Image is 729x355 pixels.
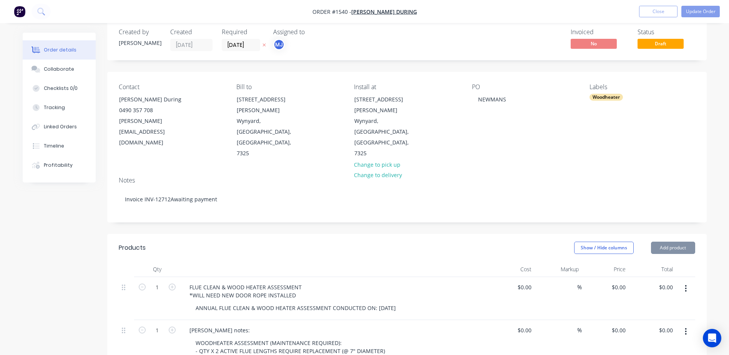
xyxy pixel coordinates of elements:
[577,283,582,292] span: %
[312,8,351,15] span: Order #1540 -
[119,116,183,148] div: [PERSON_NAME][EMAIL_ADDRESS][DOMAIN_NAME]
[571,28,628,36] div: Invoiced
[119,28,161,36] div: Created by
[639,6,678,17] button: Close
[119,187,695,211] div: Invoice INV-12712Awaiting payment
[119,177,695,184] div: Notes
[23,40,96,60] button: Order details
[273,39,285,50] button: MJ
[119,105,183,116] div: 0490 357 708
[134,262,180,277] div: Qty
[44,85,78,92] div: Checklists 0/0
[350,170,406,180] button: Change to delivery
[44,123,77,130] div: Linked Orders
[23,156,96,175] button: Profitability
[44,66,74,73] div: Collaborate
[638,39,684,48] span: Draft
[113,94,189,148] div: [PERSON_NAME] During0490 357 708[PERSON_NAME][EMAIL_ADDRESS][DOMAIN_NAME]
[571,39,617,48] span: No
[183,325,256,336] div: [PERSON_NAME] notes:
[23,136,96,156] button: Timeline
[44,104,65,111] div: Tracking
[590,94,623,101] div: Woodheater
[23,117,96,136] button: Linked Orders
[44,143,64,149] div: Timeline
[222,28,264,36] div: Required
[23,98,96,117] button: Tracking
[189,302,402,314] div: ANNUAL FLUE CLEAN & WOOD HEATER ASSESSMENT CONDUCTED ON: [DATE]
[488,262,535,277] div: Cost
[574,242,634,254] button: Show / Hide columns
[629,262,676,277] div: Total
[472,94,512,105] div: NEWMANS
[183,282,308,301] div: FLUE CLEAN & WOOD HEATER ASSESSMENT *WILL NEED NEW DOOR ROPE INSTALLED
[23,79,96,98] button: Checklists 0/0
[535,262,582,277] div: Markup
[170,28,213,36] div: Created
[119,94,183,105] div: [PERSON_NAME] During
[119,83,224,91] div: Contact
[44,46,76,53] div: Order details
[14,6,25,17] img: Factory
[582,262,629,277] div: Price
[703,329,721,347] div: Open Intercom Messenger
[119,243,146,252] div: Products
[119,39,161,47] div: [PERSON_NAME]
[351,8,417,15] a: [PERSON_NAME] During
[681,6,720,17] button: Update Order
[44,162,73,169] div: Profitability
[472,83,577,91] div: PO
[577,326,582,335] span: %
[350,159,404,169] button: Change to pick up
[348,94,425,159] div: [STREET_ADDRESS][PERSON_NAME]Wynyard, [GEOGRAPHIC_DATA], [GEOGRAPHIC_DATA], 7325
[638,28,695,36] div: Status
[590,83,695,91] div: Labels
[354,116,418,159] div: Wynyard, [GEOGRAPHIC_DATA], [GEOGRAPHIC_DATA], 7325
[23,60,96,79] button: Collaborate
[651,242,695,254] button: Add product
[354,83,459,91] div: Install at
[273,28,350,36] div: Assigned to
[354,94,418,116] div: [STREET_ADDRESS][PERSON_NAME]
